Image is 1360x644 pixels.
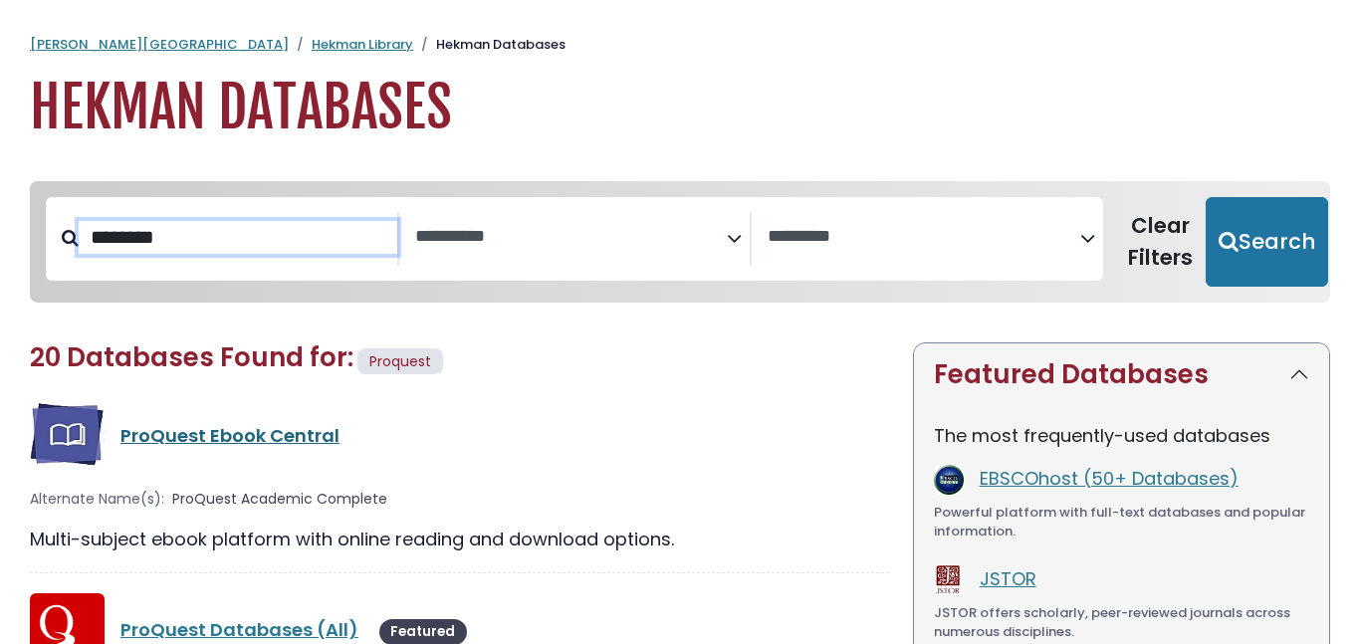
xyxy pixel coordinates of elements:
[413,35,566,55] li: Hekman Databases
[30,526,889,552] div: Multi-subject ebook platform with online reading and download options.
[30,181,1330,303] nav: Search filters
[312,35,413,54] a: Hekman Library
[30,75,1330,141] h1: Hekman Databases
[30,339,353,375] span: 20 Databases Found for:
[30,489,164,510] span: Alternate Name(s):
[415,227,728,248] textarea: Search
[1206,197,1328,287] button: Submit for Search Results
[172,489,387,510] span: ProQuest Academic Complete
[30,35,1330,55] nav: breadcrumb
[934,603,1309,642] div: JSTOR offers scholarly, peer-reviewed journals across numerous disciplines.
[768,227,1080,248] textarea: Search
[914,343,1329,406] button: Featured Databases
[30,35,289,54] a: [PERSON_NAME][GEOGRAPHIC_DATA]
[120,423,340,448] a: ProQuest Ebook Central
[120,617,358,642] a: ProQuest Databases (All)
[369,351,431,371] span: Proquest
[980,566,1036,591] a: JSTOR
[980,466,1239,491] a: EBSCOhost (50+ Databases)
[934,422,1309,449] p: The most frequently-used databases
[1115,197,1206,287] button: Clear Filters
[79,221,397,254] input: Search database by title or keyword
[934,503,1309,541] div: Powerful platform with full-text databases and popular information.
